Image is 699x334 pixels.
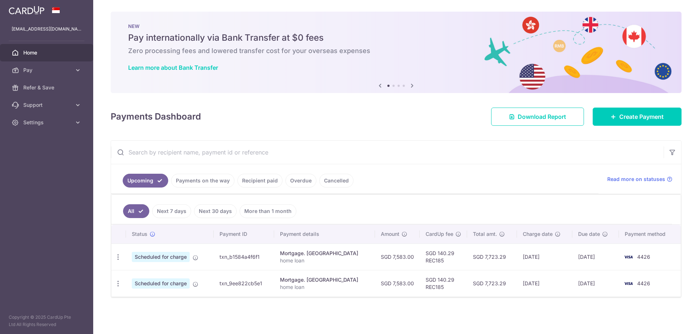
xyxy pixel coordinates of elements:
span: Amount [381,230,399,238]
td: SGD 7,583.00 [375,270,420,297]
a: Learn more about Bank Transfer [128,64,218,71]
td: SGD 140.29 REC185 [420,244,467,270]
input: Search by recipient name, payment id or reference [111,141,664,164]
td: SGD 7,723.29 [467,270,517,297]
td: [DATE] [517,270,572,297]
a: Payments on the way [171,174,234,188]
span: Support [23,101,71,109]
a: Create Payment [593,108,682,126]
span: 4426 [637,254,650,260]
img: Bank Card [621,253,636,261]
span: Scheduled for charge [132,278,190,289]
td: [DATE] [572,244,619,270]
p: NEW [128,23,664,29]
div: Mortgage. [GEOGRAPHIC_DATA] [280,276,369,283]
h5: Pay internationally via Bank Transfer at $0 fees [128,32,664,44]
th: Payment details [274,225,375,244]
span: Total amt. [473,230,497,238]
a: Cancelled [319,174,354,188]
img: Bank transfer banner [111,12,682,93]
span: Status [132,230,147,238]
th: Payment ID [214,225,275,244]
span: CardUp fee [426,230,453,238]
td: SGD 140.29 REC185 [420,270,467,297]
a: Upcoming [123,174,168,188]
a: All [123,204,149,218]
img: Bank Card [621,279,636,288]
td: txn_9ee822cb5e1 [214,270,275,297]
td: SGD 7,723.29 [467,244,517,270]
td: [DATE] [517,244,572,270]
a: Next 30 days [194,204,237,218]
span: Charge date [523,230,553,238]
a: Download Report [491,108,584,126]
div: Mortgage. [GEOGRAPHIC_DATA] [280,250,369,257]
p: home loan [280,283,369,291]
span: Pay [23,67,71,74]
a: Read more on statuses [607,176,672,183]
td: txn_b1584a4f6f1 [214,244,275,270]
span: Settings [23,119,71,126]
a: Recipient paid [237,174,283,188]
span: 4426 [637,280,650,286]
span: 帮助 [19,5,30,12]
p: home loan [280,257,369,264]
p: [EMAIL_ADDRESS][DOMAIN_NAME] [12,25,82,33]
span: Due date [578,230,600,238]
a: Overdue [285,174,316,188]
th: Payment method [619,225,681,244]
span: Read more on statuses [607,176,665,183]
h6: Zero processing fees and lowered transfer cost for your overseas expenses [128,47,664,55]
a: More than 1 month [240,204,296,218]
span: Download Report [518,112,566,121]
a: Next 7 days [152,204,191,218]
img: CardUp [9,6,44,15]
td: [DATE] [572,270,619,297]
h4: Payments Dashboard [111,110,201,123]
td: SGD 7,583.00 [375,244,420,270]
span: Refer & Save [23,84,71,91]
span: Create Payment [619,112,664,121]
span: Scheduled for charge [132,252,190,262]
span: Home [23,49,71,56]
